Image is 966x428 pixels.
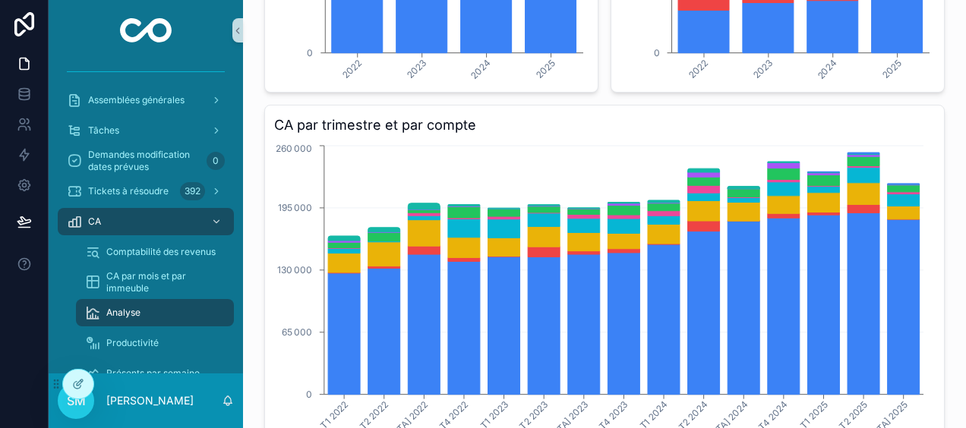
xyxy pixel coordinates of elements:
[815,57,839,81] tspan: 2024
[88,124,119,137] span: Tâches
[469,57,493,81] tspan: 2024
[88,185,169,197] span: Tickets à résoudre
[306,388,312,399] tspan: 0
[58,147,234,175] a: Demandes modification dates prévues0
[880,57,904,80] tspan: 2025
[58,87,234,114] a: Assemblées générales
[278,202,312,213] tspan: 195 000
[654,46,660,58] tspan: 0
[180,182,205,200] div: 392
[58,208,234,235] a: CA
[106,307,140,319] span: Analyse
[405,57,428,80] tspan: 2023
[76,329,234,357] a: Productivité
[88,149,200,173] span: Demandes modification dates prévues
[274,115,935,136] h3: CA par trimestre et par compte
[49,61,243,373] div: scrollable content
[106,246,216,258] span: Comptabilité des revenus
[340,57,364,80] tspan: 2022
[276,143,312,154] tspan: 260 000
[106,337,159,349] span: Productivité
[67,392,86,410] span: SM
[120,18,172,42] img: App logo
[307,46,313,58] tspan: 0
[282,326,312,338] tspan: 65 000
[88,94,185,106] span: Assemblées générales
[58,178,234,205] a: Tickets à résoudre392
[58,117,234,144] a: Tâches
[88,216,101,228] span: CA
[76,360,234,387] a: Présents par semaine
[76,299,234,326] a: Analyse
[751,57,775,80] tspan: 2023
[534,57,557,80] tspan: 2025
[106,367,200,379] span: Présents par semaine
[207,152,225,170] div: 0
[277,264,312,275] tspan: 130 000
[76,238,234,266] a: Comptabilité des revenus
[687,57,710,80] tspan: 2022
[106,393,194,408] p: [PERSON_NAME]
[106,270,219,294] span: CA par mois et par immeuble
[76,269,234,296] a: CA par mois et par immeuble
